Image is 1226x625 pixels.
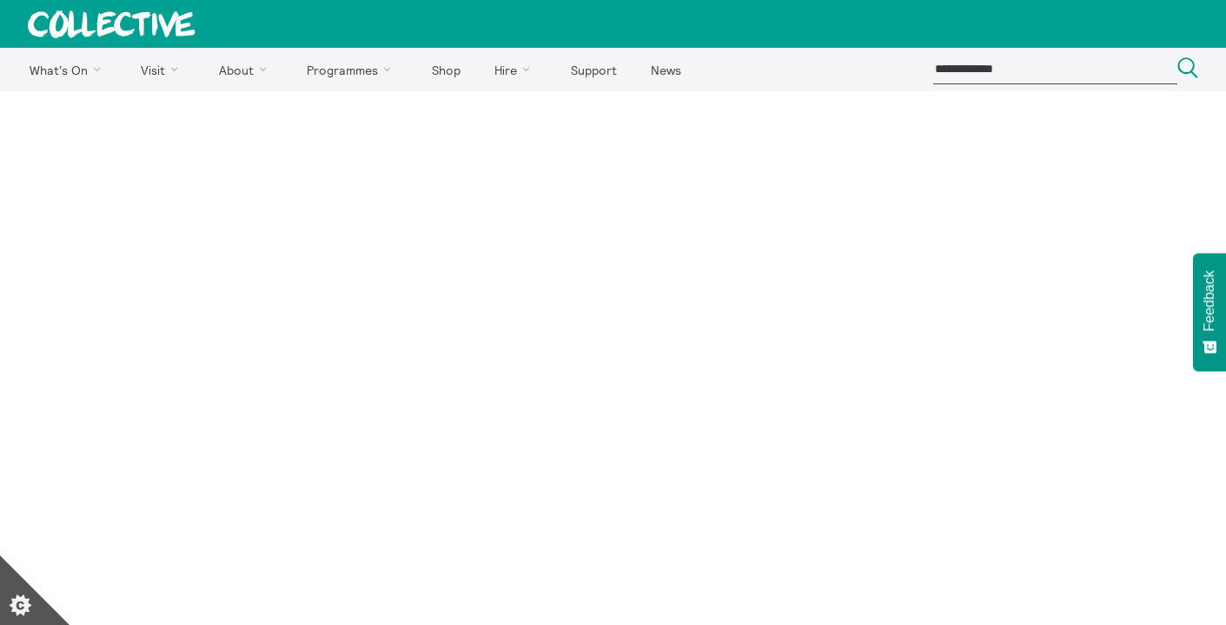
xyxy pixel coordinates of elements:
[1202,270,1217,331] span: Feedback
[555,48,632,91] a: Support
[292,48,414,91] a: Programmes
[480,48,553,91] a: Hire
[126,48,201,91] a: Visit
[416,48,475,91] a: Shop
[203,48,288,91] a: About
[1193,253,1226,371] button: Feedback - Show survey
[635,48,696,91] a: News
[14,48,123,91] a: What's On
